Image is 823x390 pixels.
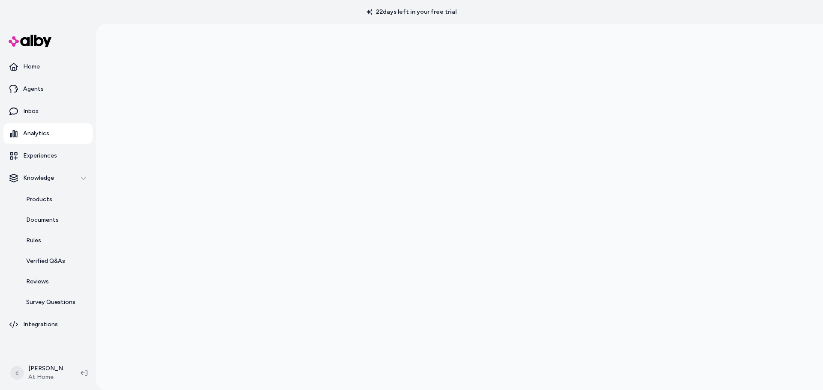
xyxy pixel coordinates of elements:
p: Verified Q&As [26,257,65,265]
p: [PERSON_NAME] [28,364,67,373]
p: Knowledge [23,174,54,182]
a: Home [3,57,93,77]
p: Inbox [23,107,39,116]
a: Experiences [3,146,93,166]
a: Verified Q&As [18,251,93,271]
a: Analytics [3,123,93,144]
p: Integrations [23,320,58,329]
button: c[PERSON_NAME]At Home [5,359,74,387]
p: Documents [26,216,59,224]
p: Survey Questions [26,298,75,307]
p: Rules [26,236,41,245]
p: Experiences [23,152,57,160]
a: Agents [3,79,93,99]
button: Knowledge [3,168,93,188]
span: At Home [28,373,67,381]
span: c [10,366,24,380]
a: Documents [18,210,93,230]
a: Reviews [18,271,93,292]
a: Rules [18,230,93,251]
p: Reviews [26,277,49,286]
p: 22 days left in your free trial [361,8,462,16]
a: Inbox [3,101,93,122]
a: Integrations [3,314,93,335]
p: Analytics [23,129,49,138]
a: Survey Questions [18,292,93,313]
p: Agents [23,85,44,93]
a: Products [18,189,93,210]
p: Home [23,63,40,71]
img: alby Logo [9,35,51,47]
p: Products [26,195,52,204]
